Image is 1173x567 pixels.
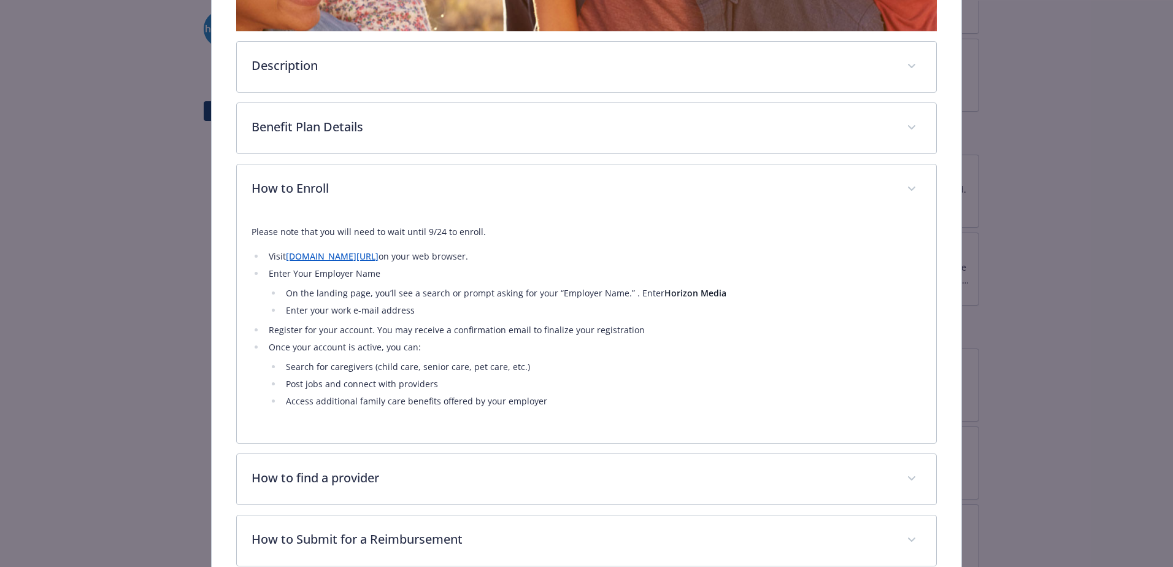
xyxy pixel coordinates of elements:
div: Benefit Plan Details [237,103,936,153]
li: Search for caregivers (child care, senior care, pet care, etc.) [282,360,921,374]
li: Visit on your web browser. [265,249,921,264]
li: Enter your work e-mail address [282,303,921,318]
p: How to Submit for a Reimbursement [252,530,892,549]
div: How to Submit for a Reimbursement [237,515,936,566]
div: How to find a provider [237,454,936,504]
li: Register for your account. You may receive a confirmation email to finalize your registration [265,323,921,337]
p: Benefit Plan Details [252,118,892,136]
p: Description [252,56,892,75]
li: Post jobs and connect with providers [282,377,921,391]
div: How to Enroll [237,164,936,215]
li: On the landing page, you’ll see a search or prompt asking for your “Employer Name.” . Enter [282,286,921,301]
li: Once your account is active, you can: [265,340,921,409]
div: Description [237,42,936,92]
a: [DOMAIN_NAME][URL] [286,250,379,262]
div: How to Enroll [237,215,936,443]
p: How to find a provider [252,469,892,487]
p: How to Enroll [252,179,892,198]
p: Please note that you will need to wait until 9/24 to enroll. [252,225,921,239]
li: Enter Your Employer Name [265,266,921,318]
li: Access additional family care benefits offered by your employer [282,394,921,409]
strong: Horizon Media [664,287,726,299]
